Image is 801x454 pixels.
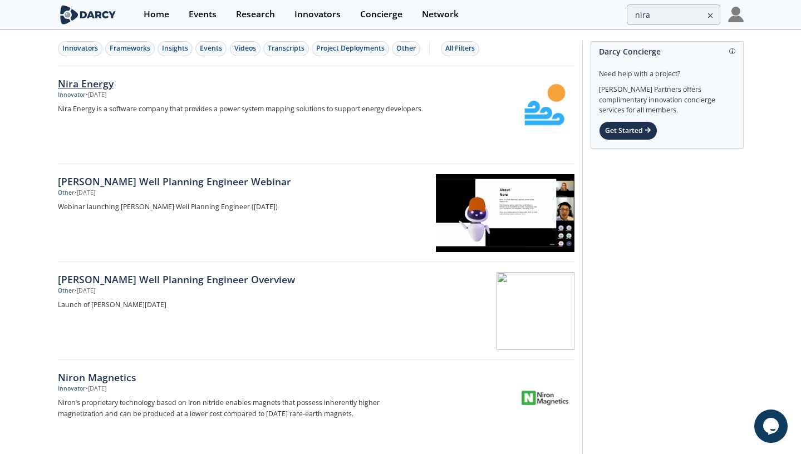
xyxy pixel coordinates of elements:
[316,43,385,53] div: Project Deployments
[263,41,309,56] button: Transcripts
[518,372,572,426] img: Niron Magnetics
[58,272,426,287] div: [PERSON_NAME] Well Planning Engineer Overview
[392,41,420,56] button: Other
[236,10,275,19] div: Research
[75,287,95,295] div: • [DATE]
[86,384,106,393] div: • [DATE]
[729,48,735,55] img: information.svg
[75,189,95,198] div: • [DATE]
[144,10,169,19] div: Home
[234,43,256,53] div: Videos
[58,174,426,189] div: [PERSON_NAME] Well Planning Engineer Webinar
[62,43,98,53] div: Innovators
[518,78,572,132] img: Nira Energy
[445,43,475,53] div: All Filters
[58,397,426,420] p: Niron’s proprietary technology based on Iron nitride enables magnets that possess inherently high...
[599,42,735,61] div: Darcy Concierge
[360,10,402,19] div: Concierge
[158,41,193,56] button: Insights
[422,10,459,19] div: Network
[58,103,426,115] p: Nira Energy is a software company that provides a power system mapping solutions to support energ...
[105,41,155,56] button: Frameworks
[58,189,75,198] div: Other
[441,41,479,56] button: All Filters
[754,409,790,443] iframe: chat widget
[58,384,86,393] div: Innovator
[58,164,574,262] a: [PERSON_NAME] Well Planning Engineer Webinar Other •[DATE] Webinar launching [PERSON_NAME] Well P...
[294,10,341,19] div: Innovators
[58,91,86,100] div: Innovator
[189,10,217,19] div: Events
[58,370,426,384] div: Niron Magnetics
[312,41,389,56] button: Project Deployments
[58,41,102,56] button: Innovators
[58,76,426,91] div: Nira Energy
[58,262,574,360] a: [PERSON_NAME] Well Planning Engineer Overview Other •[DATE] Launch of [PERSON_NAME][DATE]
[599,79,735,116] div: [PERSON_NAME] Partners offers complimentary innovation concierge services for all members.
[58,201,426,213] p: Webinar launching [PERSON_NAME] Well Planning Engineer ([DATE])
[58,287,75,295] div: Other
[162,43,188,53] div: Insights
[230,41,261,56] button: Videos
[58,66,574,164] a: Nira Energy Innovator •[DATE] Nira Energy is a software company that provides a power system mapp...
[86,91,106,100] div: • [DATE]
[728,7,744,22] img: Profile
[627,4,720,25] input: Advanced Search
[58,299,426,310] p: Launch of [PERSON_NAME][DATE]
[195,41,227,56] button: Events
[58,5,119,24] img: logo-wide.svg
[268,43,304,53] div: Transcripts
[396,43,416,53] div: Other
[200,43,222,53] div: Events
[599,121,657,140] div: Get Started
[599,61,735,79] div: Need help with a project?
[110,43,150,53] div: Frameworks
